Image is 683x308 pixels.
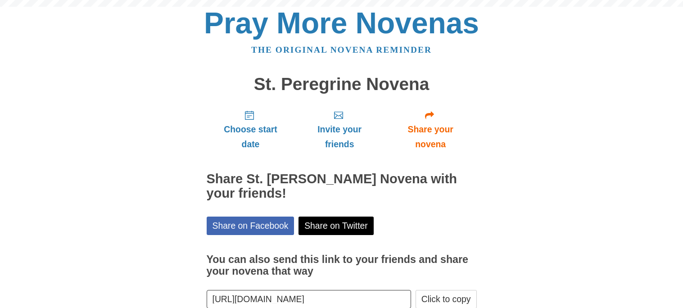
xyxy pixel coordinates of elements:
span: Choose start date [216,122,286,152]
a: Choose start date [207,103,295,156]
a: Pray More Novenas [204,6,479,40]
h1: St. Peregrine Novena [207,75,477,94]
span: Share your novena [394,122,468,152]
h2: Share St. [PERSON_NAME] Novena with your friends! [207,172,477,201]
a: The original novena reminder [251,45,432,54]
span: Invite your friends [303,122,375,152]
a: Share on Twitter [299,217,374,235]
a: Share your novena [384,103,477,156]
h3: You can also send this link to your friends and share your novena that way [207,254,477,277]
a: Share on Facebook [207,217,294,235]
a: Invite your friends [294,103,384,156]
